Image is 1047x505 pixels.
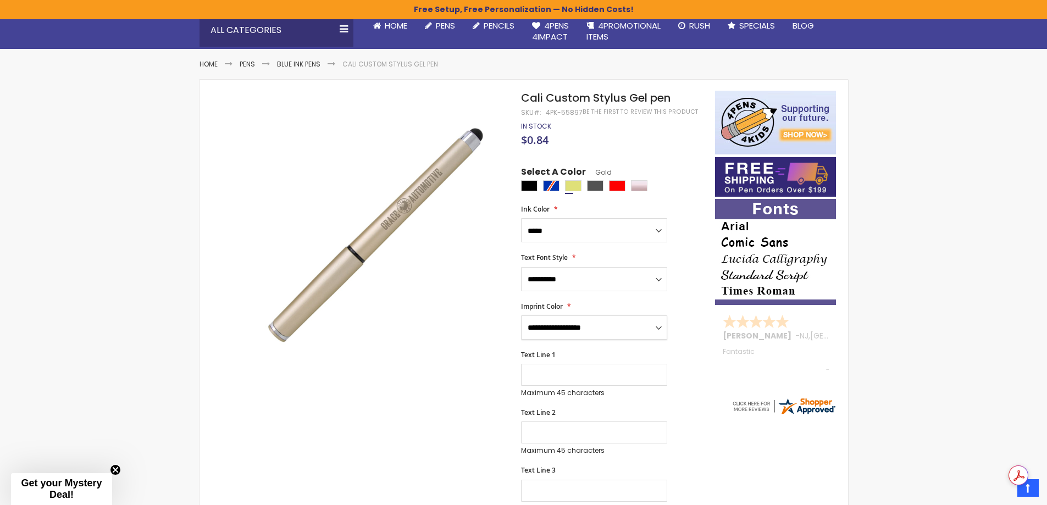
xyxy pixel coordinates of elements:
[565,180,581,191] div: Gold
[436,20,455,31] span: Pens
[464,14,523,38] a: Pencils
[521,108,541,117] strong: SKU
[521,465,556,475] span: Text Line 3
[715,157,836,197] img: Free shipping on orders over $199
[200,59,218,69] a: Home
[800,330,808,341] span: NJ
[723,348,829,371] div: Fantastic
[609,180,625,191] div: Red
[521,166,586,181] span: Select A Color
[739,20,775,31] span: Specials
[810,330,891,341] span: [GEOGRAPHIC_DATA]
[723,330,795,341] span: [PERSON_NAME]
[521,132,549,147] span: $0.84
[586,168,612,177] span: Gold
[342,60,438,69] li: Cali Custom Stylus Gel pen
[364,14,416,38] a: Home
[523,14,578,49] a: 4Pens4impact
[416,14,464,38] a: Pens
[21,478,102,500] span: Get your Mystery Deal!
[521,446,667,455] p: Maximum 45 characters
[583,108,698,116] a: Be the first to review this product
[521,204,550,214] span: Ink Color
[521,389,667,397] p: Maximum 45 characters
[586,20,661,42] span: 4PROMOTIONAL ITEMS
[731,396,837,416] img: 4pens.com widget logo
[669,14,719,38] a: Rush
[731,409,837,418] a: 4pens.com certificate URL
[11,473,112,505] div: Get your Mystery Deal!Close teaser
[719,14,784,38] a: Specials
[546,108,583,117] div: 4PK-55897
[110,464,121,475] button: Close teaser
[521,350,556,359] span: Text Line 1
[385,20,407,31] span: Home
[784,14,823,38] a: Blog
[715,91,836,154] img: 4pens 4 kids
[587,180,603,191] div: Gunmetal
[689,20,710,31] span: Rush
[521,122,551,131] div: Availability
[715,199,836,305] img: font-personalization-examples
[521,180,538,191] div: Black
[521,408,556,417] span: Text Line 2
[578,14,669,49] a: 4PROMOTIONALITEMS
[521,302,563,311] span: Imprint Color
[631,180,647,191] div: Rose Gold
[793,20,814,31] span: Blog
[521,253,568,262] span: Text Font Style
[532,20,569,42] span: 4Pens 4impact
[521,90,671,106] span: Cali Custom Stylus Gel pen
[521,121,551,131] span: In stock
[277,59,320,69] a: Blue ink Pens
[256,107,507,358] img: gold-cali-custom-stylus-gel-pen_1.jpg
[795,330,891,341] span: - ,
[484,20,514,31] span: Pencils
[200,14,353,47] div: All Categories
[240,59,255,69] a: Pens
